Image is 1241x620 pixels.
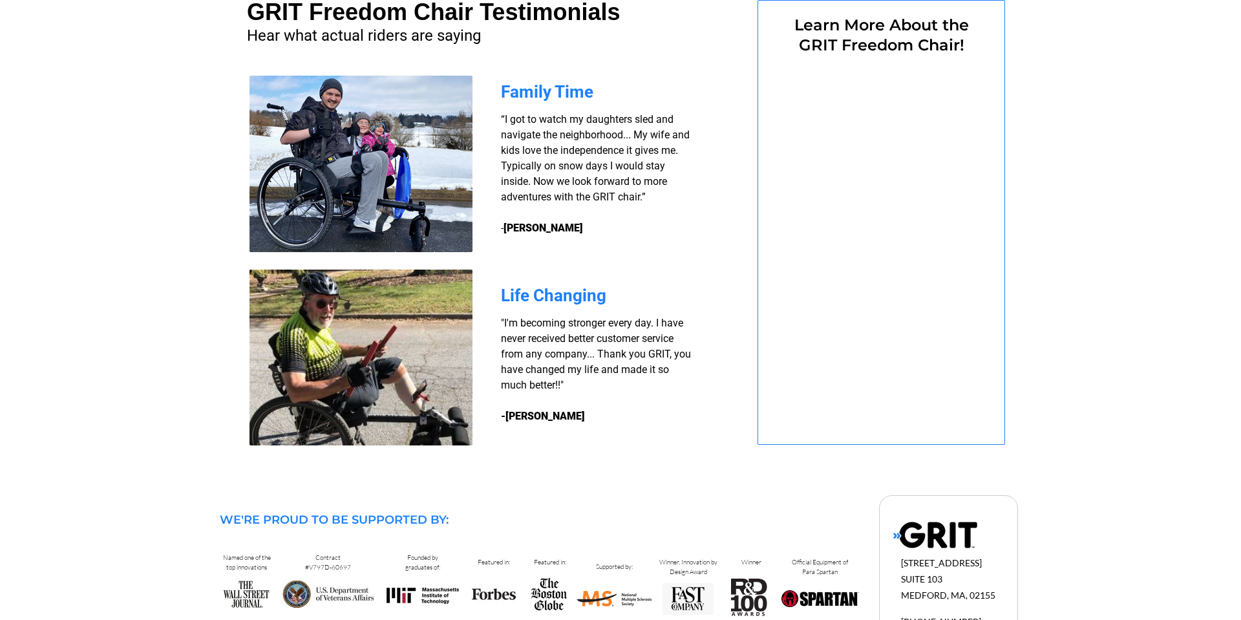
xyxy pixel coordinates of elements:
[741,558,761,566] span: Winner
[501,113,690,234] span: “I got to watch my daughters sled and navigate the neighborhood... My wife and kids love the inde...
[305,553,351,572] span: Contract #V797D-60697
[501,410,585,422] strong: -[PERSON_NAME]
[247,27,481,45] span: Hear what actual riders are saying
[901,590,995,601] span: MEDFORD, MA, 02155
[534,558,566,566] span: Featured in:
[501,82,593,102] span: Family Time
[501,317,691,391] span: "I'm becoming stronger every day. I have never received better customer service from any company....
[501,286,606,305] span: Life Changing
[792,558,848,576] span: Official Equipment of Para Spartan
[478,558,510,566] span: Featured in:
[794,16,969,54] span: Learn More About the GRIT Freedom Chair!
[220,513,449,527] span: WE'RE PROUD TO BE SUPPORTED BY:
[659,558,717,576] span: Winner, Innovation by Design Award
[901,557,982,568] span: [STREET_ADDRESS]
[780,63,983,413] iframe: Form 0
[405,553,440,572] span: Founded by graduates of:
[504,222,583,234] strong: [PERSON_NAME]
[596,562,633,571] span: Supported by:
[901,573,942,584] span: SUITE 103
[223,553,271,572] span: Named one of the top innovations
